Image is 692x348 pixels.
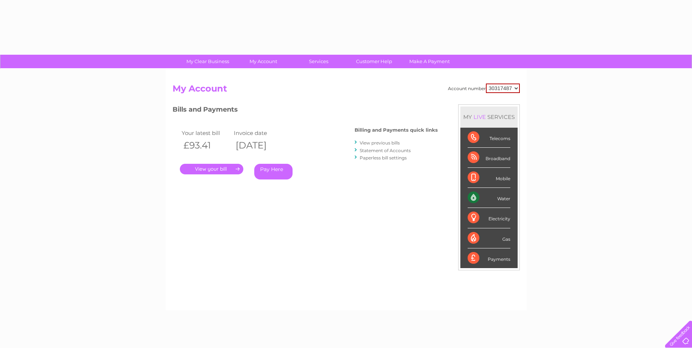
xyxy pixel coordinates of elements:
td: Your latest bill [180,128,232,138]
a: Make A Payment [399,55,460,68]
div: MY SERVICES [460,107,518,127]
h2: My Account [173,84,520,97]
a: Services [289,55,349,68]
a: Statement of Accounts [360,148,411,153]
div: Gas [468,228,510,248]
th: [DATE] [232,138,285,153]
td: Invoice date [232,128,285,138]
a: View previous bills [360,140,400,146]
a: My Clear Business [178,55,238,68]
h4: Billing and Payments quick links [355,127,438,133]
div: LIVE [472,113,487,120]
div: Telecoms [468,128,510,148]
h3: Bills and Payments [173,104,438,117]
div: Electricity [468,208,510,228]
div: Payments [468,248,510,268]
a: Pay Here [254,164,293,179]
a: Paperless bill settings [360,155,407,161]
a: Customer Help [344,55,404,68]
a: My Account [233,55,293,68]
div: Mobile [468,168,510,188]
a: . [180,164,243,174]
div: Broadband [468,148,510,168]
th: £93.41 [180,138,232,153]
div: Account number [448,84,520,93]
div: Water [468,188,510,208]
